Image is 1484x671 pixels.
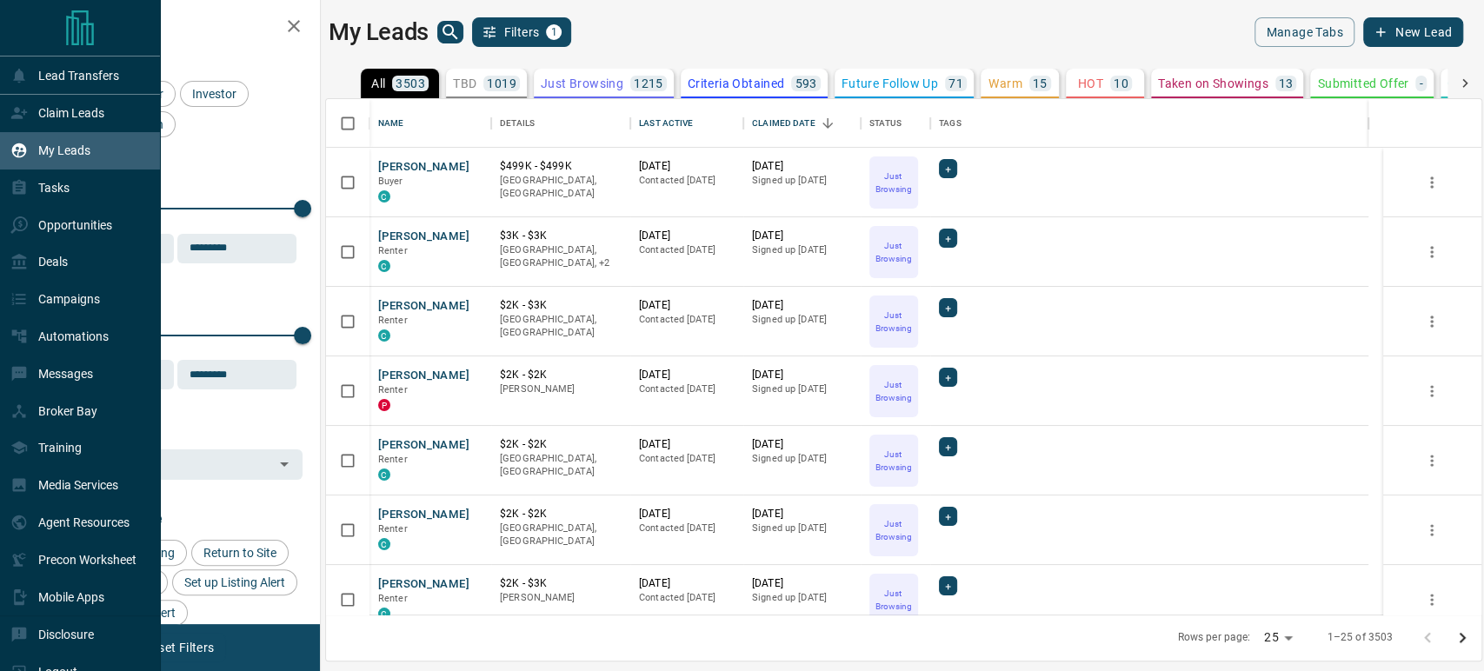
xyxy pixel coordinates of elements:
[945,508,951,525] span: +
[639,576,735,591] p: [DATE]
[378,437,469,454] button: [PERSON_NAME]
[930,99,1368,148] div: Tags
[500,368,622,382] p: $2K - $2K
[378,99,404,148] div: Name
[752,174,852,188] p: Signed up [DATE]
[688,77,785,90] p: Criteria Obtained
[630,99,743,148] div: Last Active
[378,176,403,187] span: Buyer
[378,576,469,593] button: [PERSON_NAME]
[453,77,476,90] p: TBD
[871,448,916,474] p: Just Browsing
[639,591,735,605] p: Contacted [DATE]
[396,77,425,90] p: 3503
[639,298,735,313] p: [DATE]
[500,99,535,148] div: Details
[378,523,408,535] span: Renter
[752,159,852,174] p: [DATE]
[639,159,735,174] p: [DATE]
[378,315,408,326] span: Renter
[1254,17,1354,47] button: Manage Tabs
[842,77,938,90] p: Future Follow Up
[945,577,951,595] span: +
[639,437,735,452] p: [DATE]
[378,399,390,411] div: property.ca
[186,87,243,101] span: Investor
[172,569,297,595] div: Set up Listing Alert
[1257,625,1299,650] div: 25
[639,522,735,535] p: Contacted [DATE]
[180,81,249,107] div: Investor
[1158,77,1268,90] p: Taken on Showings
[378,384,408,395] span: Renter
[378,468,390,481] div: condos.ca
[948,77,963,90] p: 71
[1363,17,1463,47] button: New Lead
[869,99,902,148] div: Status
[197,546,283,560] span: Return to Site
[541,77,623,90] p: Just Browsing
[752,382,852,396] p: Signed up [DATE]
[1419,309,1445,335] button: more
[752,591,852,605] p: Signed up [DATE]
[378,593,408,604] span: Renter
[378,298,469,315] button: [PERSON_NAME]
[378,368,469,384] button: [PERSON_NAME]
[939,99,962,148] div: Tags
[1078,77,1103,90] p: HOT
[752,522,852,535] p: Signed up [DATE]
[871,517,916,543] p: Just Browsing
[1177,630,1250,645] p: Rows per page:
[1033,77,1048,90] p: 15
[178,575,291,589] span: Set up Listing Alert
[871,169,916,196] p: Just Browsing
[634,77,663,90] p: 1215
[1419,517,1445,543] button: more
[639,99,693,148] div: Last Active
[191,540,289,566] div: Return to Site
[500,243,622,270] p: Midtown | Central, Toronto
[378,245,408,256] span: Renter
[939,576,957,595] div: +
[752,313,852,327] p: Signed up [DATE]
[939,368,957,387] div: +
[378,329,390,342] div: condos.ca
[272,452,296,476] button: Open
[500,229,622,243] p: $3K - $3K
[945,438,951,455] span: +
[639,174,735,188] p: Contacted [DATE]
[56,17,303,38] h2: Filters
[132,633,225,662] button: Reset Filters
[500,313,622,340] p: [GEOGRAPHIC_DATA], [GEOGRAPHIC_DATA]
[752,437,852,452] p: [DATE]
[1317,77,1408,90] p: Submitted Offer
[939,159,957,178] div: +
[639,313,735,327] p: Contacted [DATE]
[752,368,852,382] p: [DATE]
[939,437,957,456] div: +
[639,382,735,396] p: Contacted [DATE]
[861,99,930,148] div: Status
[752,229,852,243] p: [DATE]
[752,452,852,466] p: Signed up [DATE]
[500,576,622,591] p: $2K - $3K
[437,21,463,43] button: search button
[752,298,852,313] p: [DATE]
[743,99,861,148] div: Claimed Date
[752,576,852,591] p: [DATE]
[378,260,390,272] div: condos.ca
[500,522,622,548] p: [GEOGRAPHIC_DATA], [GEOGRAPHIC_DATA]
[1419,169,1445,196] button: more
[500,452,622,479] p: [GEOGRAPHIC_DATA], [GEOGRAPHIC_DATA]
[472,17,572,47] button: Filters1
[871,309,916,335] p: Just Browsing
[500,298,622,313] p: $2K - $3K
[500,159,622,174] p: $499K - $499K
[871,378,916,404] p: Just Browsing
[1419,378,1445,404] button: more
[639,229,735,243] p: [DATE]
[378,190,390,203] div: condos.ca
[1419,77,1422,90] p: -
[500,382,622,396] p: [PERSON_NAME]
[639,243,735,257] p: Contacted [DATE]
